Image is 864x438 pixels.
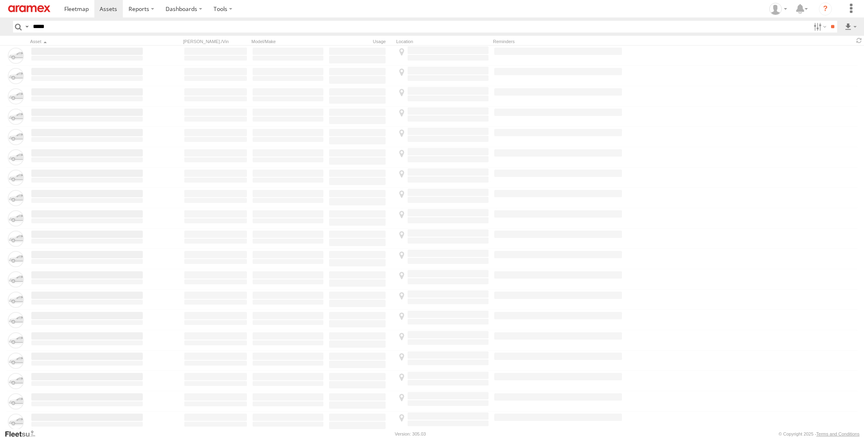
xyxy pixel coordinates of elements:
div: [PERSON_NAME]./Vin [183,39,248,44]
a: Visit our Website [4,430,42,438]
div: Location [396,39,490,44]
label: Export results as... [844,21,857,33]
div: Model/Make [251,39,325,44]
a: Terms and Conditions [816,431,860,436]
div: Gabriel Liwang [766,3,790,15]
div: Usage [328,39,393,44]
label: Search Filter Options [810,21,828,33]
img: aramex-logo.svg [8,5,50,12]
i: ? [819,2,832,15]
div: Version: 305.03 [395,431,426,436]
div: © Copyright 2025 - [779,431,860,436]
label: Search Query [24,21,30,33]
div: Reminders [493,39,623,44]
div: Click to Sort [30,39,144,44]
span: Refresh [854,37,864,44]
